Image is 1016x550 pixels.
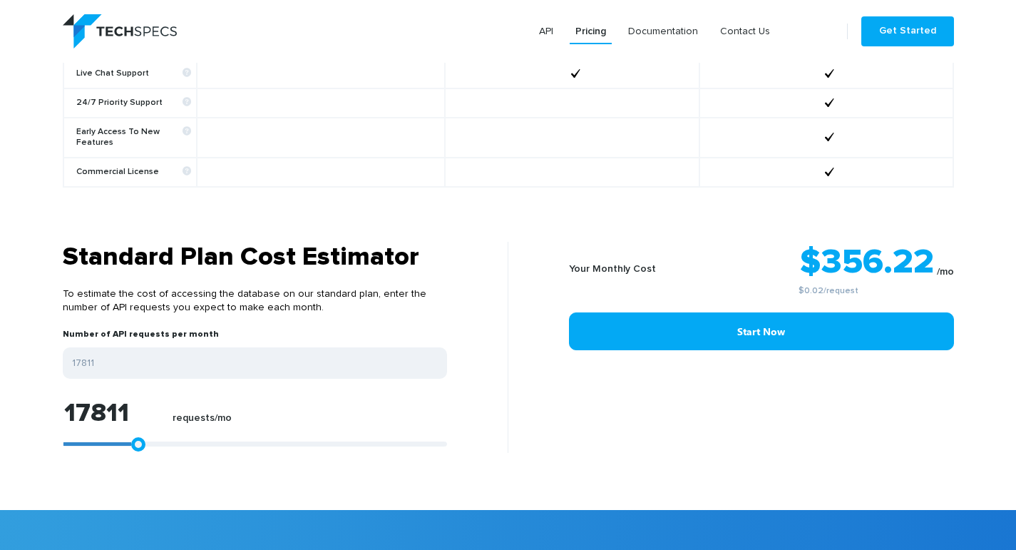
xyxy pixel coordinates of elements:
[63,329,219,347] label: Number of API requests per month
[861,16,954,46] a: Get Started
[569,264,656,274] b: Your Monthly Cost
[704,287,954,295] small: /request
[76,127,191,148] b: Early Access To New Features
[63,242,447,273] h3: Standard Plan Cost Estimator
[570,19,612,44] a: Pricing
[173,412,232,432] label: requests/mo
[569,312,954,350] a: Start Now
[63,347,447,379] input: Enter your expected number of API requests
[63,14,177,49] img: logo
[533,19,559,44] a: API
[800,245,934,280] strong: $356.22
[622,19,704,44] a: Documentation
[937,267,954,277] sub: /mo
[799,287,823,295] a: $0.02
[76,167,191,178] b: Commercial License
[76,68,191,79] b: Live Chat Support
[63,273,447,329] p: To estimate the cost of accessing the database on our standard plan, enter the number of API requ...
[714,19,776,44] a: Contact Us
[76,98,191,108] b: 24/7 Priority Support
